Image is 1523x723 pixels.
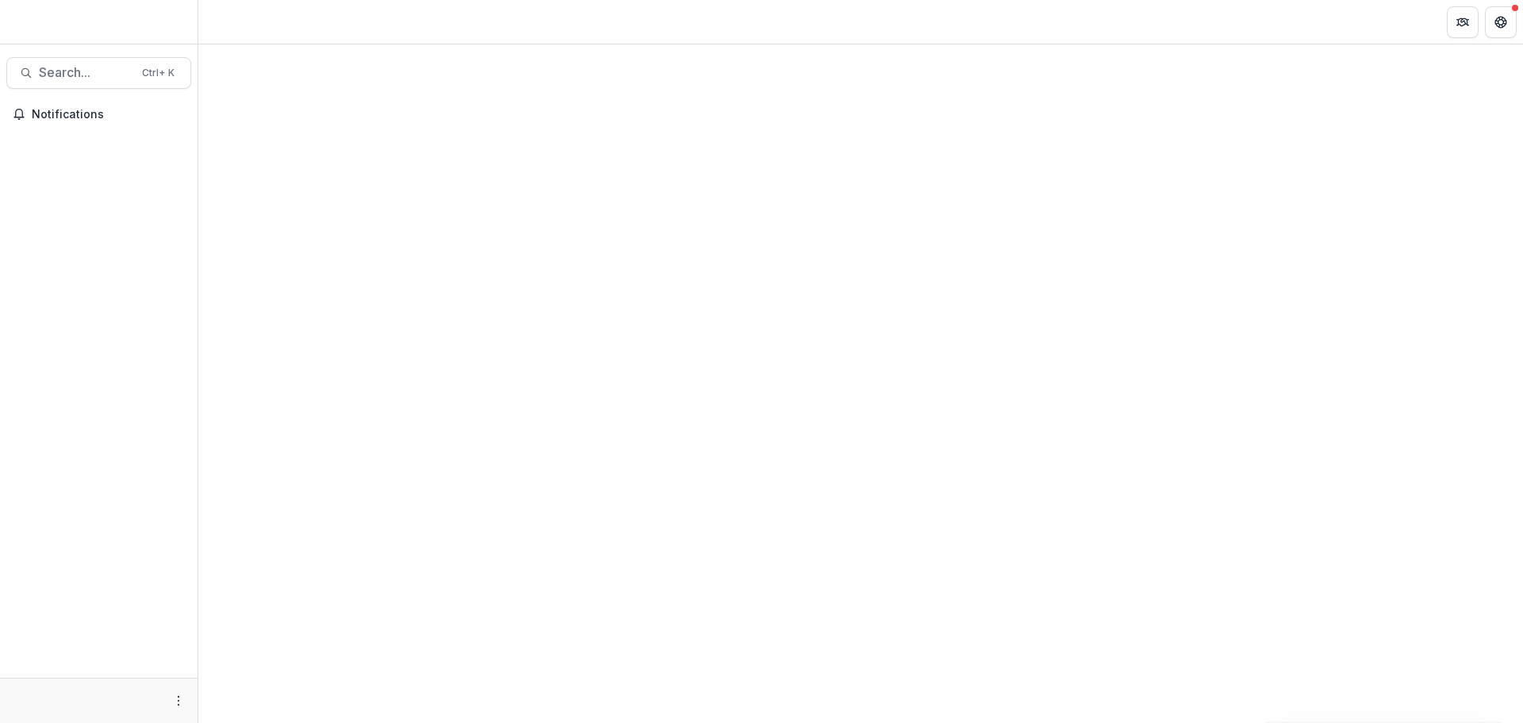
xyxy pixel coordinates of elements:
[205,10,272,33] nav: breadcrumb
[6,102,191,127] button: Notifications
[169,691,188,710] button: More
[139,64,178,82] div: Ctrl + K
[39,65,132,80] span: Search...
[32,108,185,121] span: Notifications
[1447,6,1479,38] button: Partners
[6,57,191,89] button: Search...
[1485,6,1517,38] button: Get Help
